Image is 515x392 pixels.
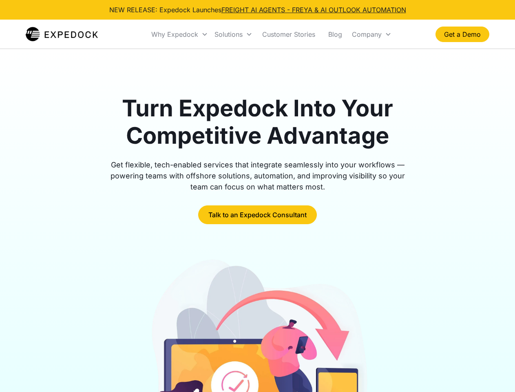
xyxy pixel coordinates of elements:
[101,95,414,149] h1: Turn Expedock Into Your Competitive Advantage
[151,30,198,38] div: Why Expedock
[214,30,243,38] div: Solutions
[474,353,515,392] iframe: Chat Widget
[349,20,395,48] div: Company
[435,27,489,42] a: Get a Demo
[352,30,382,38] div: Company
[109,5,406,15] div: NEW RELEASE: Expedock Launches
[148,20,211,48] div: Why Expedock
[322,20,349,48] a: Blog
[198,205,317,224] a: Talk to an Expedock Consultant
[26,26,98,42] a: home
[26,26,98,42] img: Expedock Logo
[101,159,414,192] div: Get flexible, tech-enabled services that integrate seamlessly into your workflows — powering team...
[211,20,256,48] div: Solutions
[256,20,322,48] a: Customer Stories
[221,6,406,14] a: FREIGHT AI AGENTS - FREYA & AI OUTLOOK AUTOMATION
